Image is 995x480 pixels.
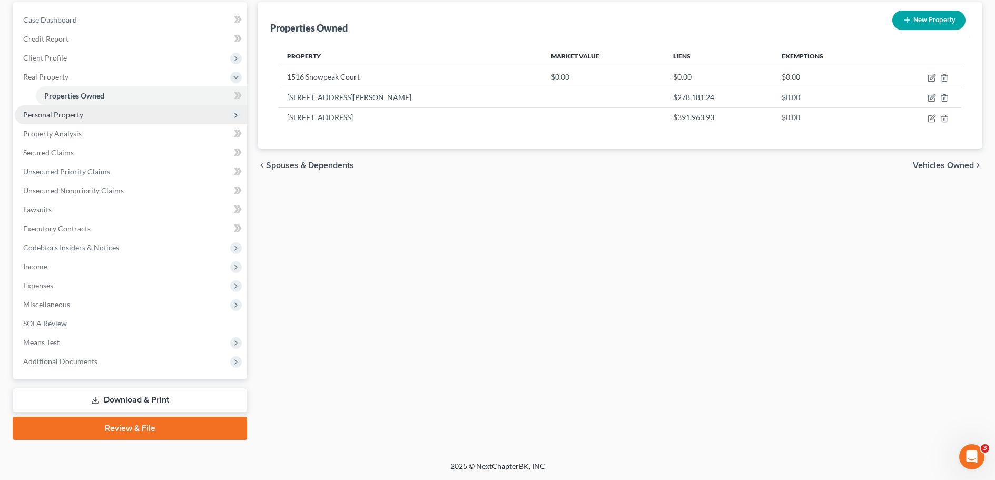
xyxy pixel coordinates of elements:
th: Property [279,46,543,67]
a: Properties Owned [36,86,247,105]
span: Income [23,262,47,271]
span: Lawsuits [23,205,52,214]
td: $391,963.93 [665,107,773,128]
span: 3 [981,444,989,453]
button: chevron_left Spouses & Dependents [258,161,354,170]
td: $0.00 [773,67,883,87]
span: Means Test [23,338,60,347]
td: [STREET_ADDRESS] [279,107,543,128]
span: Unsecured Nonpriority Claims [23,186,124,195]
a: Unsecured Nonpriority Claims [15,181,247,200]
span: Codebtors Insiders & Notices [23,243,119,252]
button: Vehicles Owned chevron_right [913,161,982,170]
a: Executory Contracts [15,219,247,238]
div: Properties Owned [270,22,348,34]
span: SOFA Review [23,319,67,328]
td: $0.00 [543,67,665,87]
span: Personal Property [23,110,83,119]
span: Expenses [23,281,53,290]
span: Case Dashboard [23,15,77,24]
span: Credit Report [23,34,68,43]
div: 2025 © NextChapterBK, INC [198,461,798,480]
th: Liens [665,46,773,67]
span: Executory Contracts [23,224,91,233]
span: Client Profile [23,53,67,62]
a: Secured Claims [15,143,247,162]
a: Property Analysis [15,124,247,143]
i: chevron_right [974,161,982,170]
td: $278,181.24 [665,87,773,107]
span: Vehicles Owned [913,161,974,170]
th: Market Value [543,46,665,67]
a: Review & File [13,417,247,440]
td: $0.00 [773,107,883,128]
span: Secured Claims [23,148,74,157]
a: SOFA Review [15,314,247,333]
td: [STREET_ADDRESS][PERSON_NAME] [279,87,543,107]
a: Unsecured Priority Claims [15,162,247,181]
span: Additional Documents [23,357,97,366]
td: $0.00 [665,67,773,87]
a: Download & Print [13,388,247,413]
span: Properties Owned [44,91,104,100]
span: Miscellaneous [23,300,70,309]
a: Lawsuits [15,200,247,219]
td: 1516 Snowpeak Court [279,67,543,87]
span: Spouses & Dependents [266,161,354,170]
a: Case Dashboard [15,11,247,30]
iframe: Intercom live chat [959,444,984,469]
td: $0.00 [773,87,883,107]
span: Real Property [23,72,68,81]
a: Credit Report [15,30,247,48]
i: chevron_left [258,161,266,170]
th: Exemptions [773,46,883,67]
span: Property Analysis [23,129,82,138]
span: Unsecured Priority Claims [23,167,110,176]
button: New Property [892,11,966,30]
